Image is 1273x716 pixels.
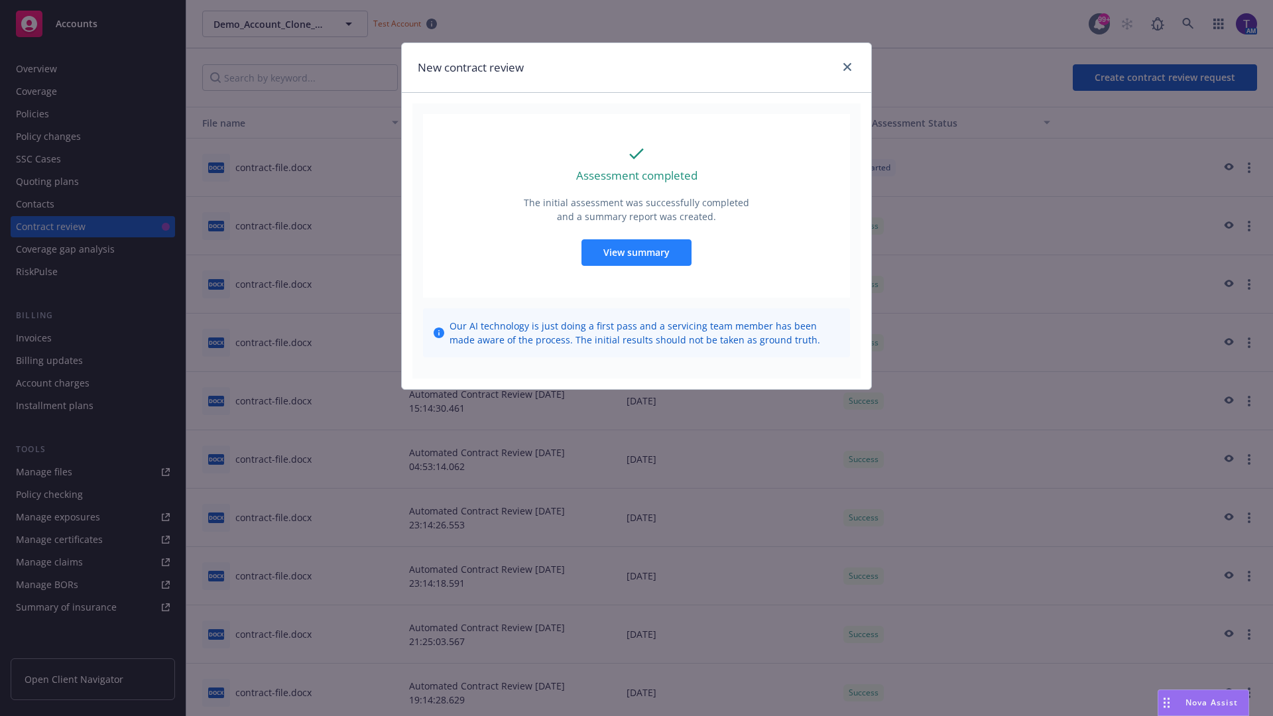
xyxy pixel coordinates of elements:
a: close [839,59,855,75]
p: The initial assessment was successfully completed and a summary report was created. [522,196,751,223]
div: Drag to move [1158,690,1175,715]
button: Nova Assist [1158,689,1249,716]
h1: New contract review [418,59,524,76]
span: Nova Assist [1185,697,1238,708]
p: Assessment completed [576,167,697,184]
span: View summary [603,246,670,259]
span: Our AI technology is just doing a first pass and a servicing team member has been made aware of t... [450,319,839,347]
button: View summary [581,239,692,266]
